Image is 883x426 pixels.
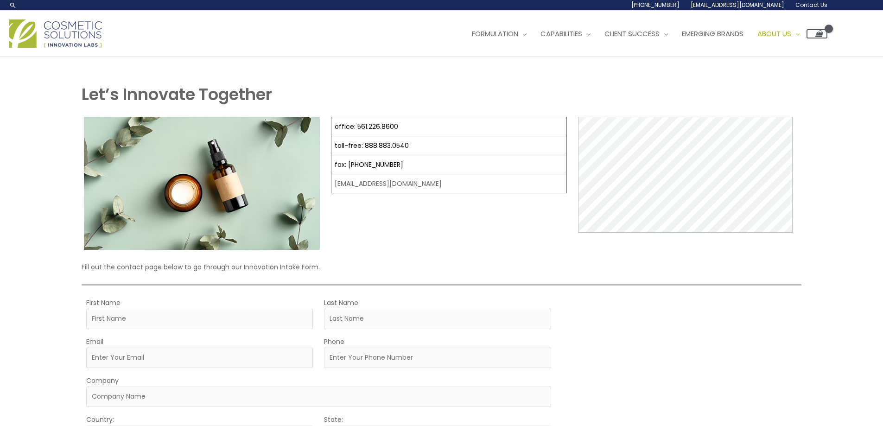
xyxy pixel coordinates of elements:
[82,83,272,106] strong: Let’s Innovate Together
[757,29,791,38] span: About Us
[465,20,534,48] a: Formulation
[86,387,551,407] input: Company Name
[597,20,675,48] a: Client Success
[335,122,398,131] a: office: 561.226.8600
[86,309,313,329] input: First Name
[9,1,17,9] a: Search icon link
[86,297,121,309] label: First Name
[324,297,358,309] label: Last Name
[675,20,750,48] a: Emerging Brands
[86,413,114,426] label: Country:
[795,1,827,9] span: Contact Us
[335,141,409,150] a: toll-free: 888.883.0540
[324,337,344,346] mh: Phone
[84,117,320,250] img: Contact page image for private label skincare manufacturer Cosmetic solutions shows a skin care b...
[86,348,313,368] input: Enter Your Email
[682,29,743,38] span: Emerging Brands
[604,29,660,38] span: Client Success
[691,1,784,9] span: [EMAIL_ADDRESS][DOMAIN_NAME]
[472,29,518,38] span: Formulation
[458,20,827,48] nav: Site Navigation
[86,375,119,387] label: Company
[807,29,827,38] a: View Shopping Cart, empty
[324,348,551,368] input: Enter Your Phone Number
[324,309,551,329] input: Last Name
[9,19,102,48] img: Cosmetic Solutions Logo
[82,261,801,273] p: Fill out the contact page below to go through our Innovation Intake Form.
[540,29,582,38] span: Capabilities
[335,160,403,169] a: fax: [PHONE_NUMBER]
[631,1,680,9] span: [PHONE_NUMBER]
[331,174,567,193] td: [EMAIL_ADDRESS][DOMAIN_NAME]
[86,336,103,348] label: Email
[324,413,343,426] label: State:
[534,20,597,48] a: Capabilities
[750,20,807,48] a: About Us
